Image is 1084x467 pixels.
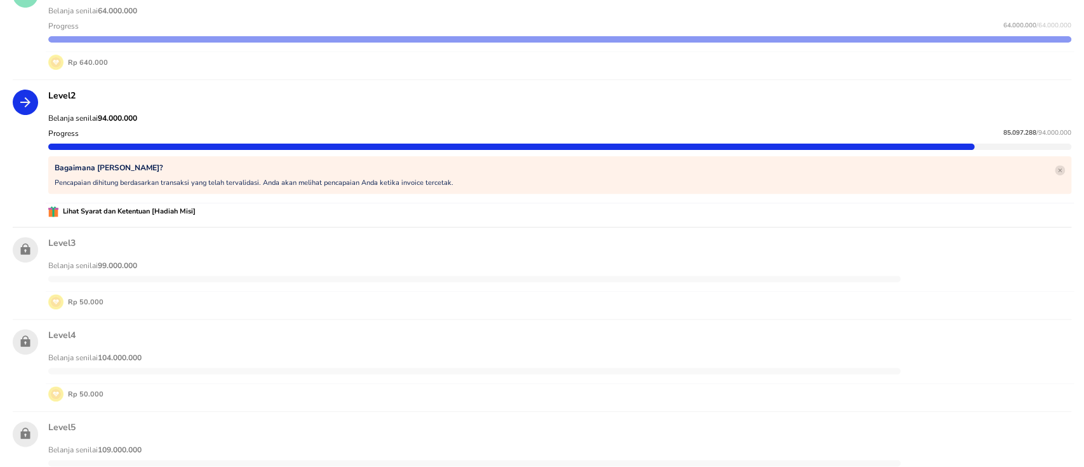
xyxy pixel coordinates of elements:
span: Belanja senilai [48,261,137,271]
p: Level 5 [48,421,1071,433]
p: Bagaimana [PERSON_NAME]? [55,163,453,173]
span: / 64.000.000 [1036,21,1071,30]
p: Rp 50.000 [64,389,104,400]
span: / 94.000.000 [1036,128,1071,137]
p: Rp 640.000 [64,57,108,68]
strong: 104.000.000 [98,353,142,363]
p: Level 3 [48,237,1071,249]
strong: 109.000.000 [98,445,142,455]
span: 64.000.000 [1003,21,1036,30]
p: Progress [48,128,79,139]
span: Belanja senilai [48,353,142,363]
span: Belanja senilai [48,445,142,455]
span: Belanja senilai [48,6,137,16]
p: Rp 50.000 [64,297,104,308]
p: Level 4 [48,329,1071,341]
p: Progress [48,21,79,31]
p: Level 2 [48,90,1071,102]
strong: 94.000.000 [98,113,137,123]
strong: 99.000.000 [98,261,137,271]
span: Belanja senilai [48,113,137,123]
strong: 64.000.000 [98,6,137,16]
p: Pencapaian dihitung berdasarkan transaksi yang telah tervalidasi. Anda akan melihat pencapaian An... [55,178,453,187]
p: Lihat Syarat dan Ketentuan [Hadiah Misi] [58,206,196,217]
span: 85.097.288 [1003,128,1036,137]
